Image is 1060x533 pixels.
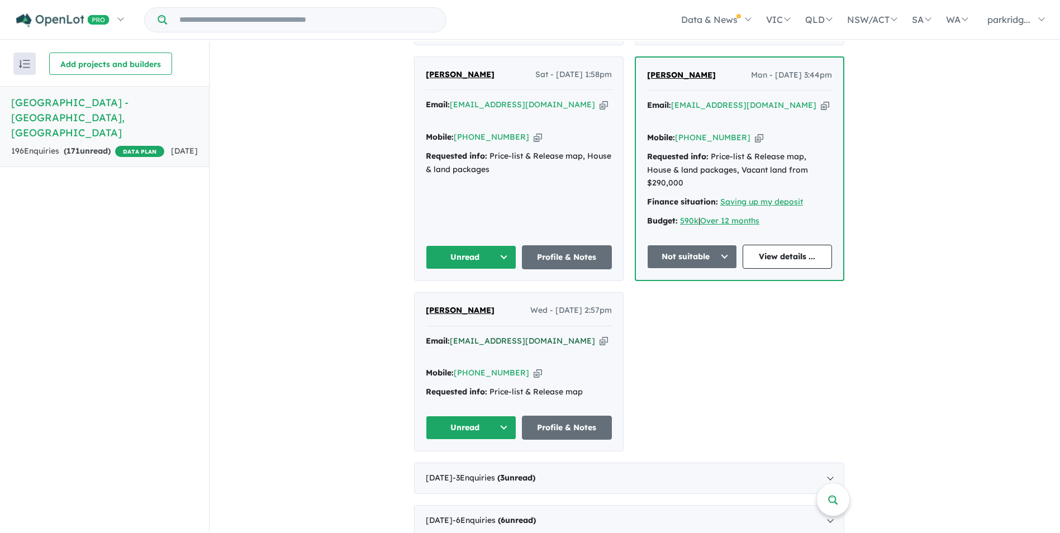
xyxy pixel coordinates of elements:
[535,68,612,82] span: Sat - [DATE] 1:58pm
[600,335,608,347] button: Copy
[987,14,1030,25] span: parkridg...
[454,368,529,378] a: [PHONE_NUMBER]
[647,100,671,110] strong: Email:
[450,336,595,346] a: [EMAIL_ADDRESS][DOMAIN_NAME]
[534,367,542,379] button: Copy
[600,99,608,111] button: Copy
[64,146,111,156] strong: ( unread)
[647,150,832,190] div: Price-list & Release map, House & land packages, Vacant land from $290,000
[498,515,536,525] strong: ( unread)
[115,146,164,157] span: DATA PLAN
[522,416,612,440] a: Profile & Notes
[19,60,30,68] img: sort.svg
[647,245,737,269] button: Not suitable
[530,304,612,317] span: Wed - [DATE] 2:57pm
[426,99,450,110] strong: Email:
[675,132,750,142] a: [PHONE_NUMBER]
[11,95,198,140] h5: [GEOGRAPHIC_DATA] - [GEOGRAPHIC_DATA] , [GEOGRAPHIC_DATA]
[497,473,535,483] strong: ( unread)
[426,416,516,440] button: Unread
[501,515,505,525] span: 6
[680,216,698,226] a: 590k
[647,70,716,80] span: [PERSON_NAME]
[534,131,542,143] button: Copy
[426,336,450,346] strong: Email:
[426,387,487,397] strong: Requested info:
[454,132,529,142] a: [PHONE_NUMBER]
[426,68,495,82] a: [PERSON_NAME]
[700,216,759,226] a: Over 12 months
[426,386,612,399] div: Price-list & Release map
[450,99,595,110] a: [EMAIL_ADDRESS][DOMAIN_NAME]
[426,69,495,79] span: [PERSON_NAME]
[414,463,844,494] div: [DATE]
[169,8,444,32] input: Try estate name, suburb, builder or developer
[426,151,487,161] strong: Requested info:
[11,145,164,158] div: 196 Enquir ies
[453,515,536,525] span: - 6 Enquir ies
[426,245,516,269] button: Unread
[647,197,718,207] strong: Finance situation:
[743,245,833,269] a: View details ...
[751,69,832,82] span: Mon - [DATE] 3:44pm
[647,69,716,82] a: [PERSON_NAME]
[647,151,709,161] strong: Requested info:
[500,473,505,483] span: 3
[426,150,612,177] div: Price-list & Release map, House & land packages
[426,305,495,315] span: [PERSON_NAME]
[16,13,110,27] img: Openlot PRO Logo White
[426,132,454,142] strong: Mobile:
[647,132,675,142] strong: Mobile:
[426,304,495,317] a: [PERSON_NAME]
[66,146,80,156] span: 171
[755,132,763,144] button: Copy
[49,53,172,75] button: Add projects and builders
[821,99,829,111] button: Copy
[671,100,816,110] a: [EMAIL_ADDRESS][DOMAIN_NAME]
[720,197,803,207] a: Saving up my deposit
[426,368,454,378] strong: Mobile:
[647,215,832,228] div: |
[171,146,198,156] span: [DATE]
[522,245,612,269] a: Profile & Notes
[647,216,678,226] strong: Budget:
[453,473,535,483] span: - 3 Enquir ies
